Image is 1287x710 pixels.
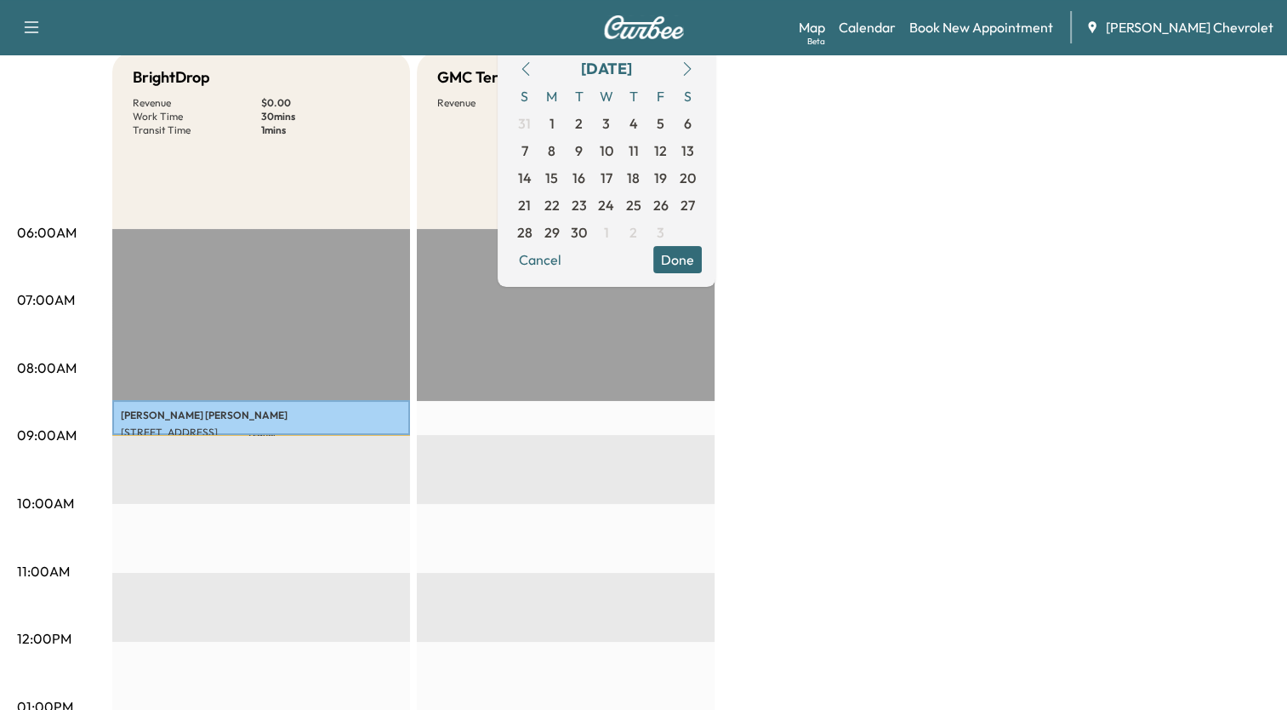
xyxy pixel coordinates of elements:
p: Revenue [437,96,566,110]
p: [PERSON_NAME] [PERSON_NAME] [121,409,401,422]
span: 15 [545,168,558,188]
span: S [511,83,538,110]
span: 14 [518,168,532,188]
span: 3 [602,113,610,134]
p: 08:00AM [17,358,77,378]
span: T [620,83,647,110]
span: 11 [629,140,639,161]
p: $ 0.00 [261,96,390,110]
p: Travel [112,435,410,436]
span: S [675,83,702,110]
span: M [538,83,566,110]
a: Book New Appointment [909,17,1053,37]
button: Cancel [511,246,569,273]
p: 30 mins [261,110,390,123]
p: 10:00AM [17,493,74,513]
span: 25 [626,195,641,215]
img: Curbee Logo [603,15,685,39]
p: [STREET_ADDRESS] [121,426,401,439]
span: 12 [654,140,667,161]
p: 07:00AM [17,289,75,310]
span: 10 [600,140,613,161]
span: 27 [681,195,695,215]
span: 2 [575,113,583,134]
span: 24 [598,195,614,215]
span: 7 [521,140,528,161]
p: Revenue [133,96,261,110]
p: Work Time [133,110,261,123]
span: 28 [517,222,532,243]
span: 4 [629,113,638,134]
span: 17 [601,168,612,188]
span: 6 [684,113,692,134]
span: 30 [571,222,587,243]
p: Transit Time [133,123,261,137]
a: MapBeta [799,17,825,37]
span: 29 [544,222,560,243]
span: 26 [653,195,669,215]
span: 18 [627,168,640,188]
h5: BrightDrop [133,66,210,89]
p: 12:00PM [17,628,71,649]
span: [PERSON_NAME] Chevrolet [1106,17,1273,37]
span: 9 [575,140,583,161]
span: 21 [518,195,531,215]
div: Beta [807,35,825,48]
span: W [593,83,620,110]
span: F [647,83,675,110]
a: Calendar [839,17,896,37]
span: 1 [550,113,555,134]
p: 11:00AM [17,561,70,581]
h5: GMC Terrain [437,66,526,89]
button: Done [653,246,702,273]
span: 16 [572,168,585,188]
span: 19 [654,168,667,188]
span: T [566,83,593,110]
span: 2 [629,222,637,243]
span: 1 [604,222,609,243]
span: 5 [657,113,664,134]
span: 8 [548,140,555,161]
span: 20 [680,168,696,188]
span: 22 [544,195,560,215]
span: 13 [681,140,694,161]
span: 3 [657,222,664,243]
p: 1 mins [261,123,390,137]
div: [DATE] [581,57,632,81]
span: 31 [518,113,531,134]
p: 06:00AM [17,222,77,243]
p: 09:00AM [17,425,77,445]
span: 23 [572,195,587,215]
